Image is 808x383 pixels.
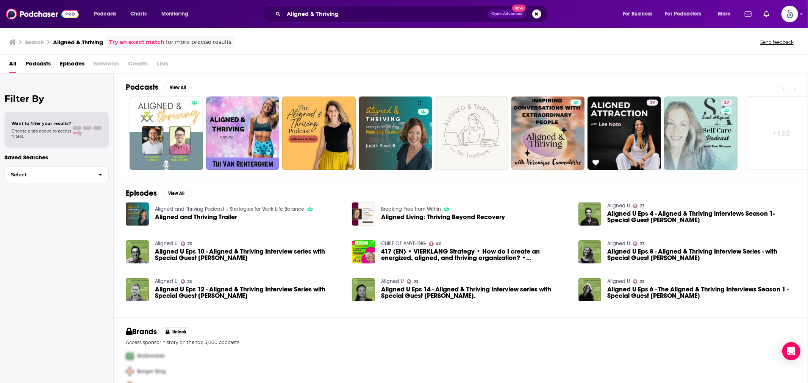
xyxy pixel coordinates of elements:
[418,100,429,167] div: 0
[781,6,798,22] button: Show profile menu
[126,83,192,92] a: PodcastsView All
[155,286,343,299] a: Aligned U Eps 12 - Aligned & Thriving Interview Series with Special Guest Guy Lawrence
[187,242,192,246] span: 23
[6,7,79,21] img: Podchaser - Follow, Share and Rate Podcasts
[155,248,343,261] span: Aligned U Eps 10 - Aligned & Thriving Interview series with Special Guest [PERSON_NAME]
[155,214,237,220] a: Aligned and Thriving Trailer
[130,9,147,19] span: Charts
[157,58,168,73] span: Lists
[352,240,375,263] img: 417 (EN) • VIERKLANG Strategy • How do I create an energized, aligned, and thriving organization?...
[640,204,645,208] span: 23
[381,278,404,285] a: Aligned U
[381,240,426,247] a: CHIEF OF ANYTHING
[126,327,157,336] h2: Brands
[721,100,733,106] a: 37
[665,9,702,19] span: For Podcasters
[125,8,151,20] a: Charts
[660,8,713,20] button: open menu
[429,241,442,246] a: 40
[166,38,231,47] span: for more precise results
[181,279,192,284] a: 23
[436,242,442,246] span: 40
[664,97,738,170] a: 37
[633,204,645,208] a: 23
[155,278,178,285] a: Aligned U
[607,286,795,299] a: Aligned U Eps 6 - The Aligned & Thriving Interviews Season 1 - Special Guest Alexx Stuart
[718,9,731,19] span: More
[633,279,645,284] a: 23
[578,202,602,226] img: Aligned U Eps 4 - Aligned & Thriving interviews Season 1- Special Guest Tom Cronin
[607,202,630,209] a: Aligned U
[60,58,84,73] a: Episodes
[25,58,51,73] a: Podcasts
[607,240,630,247] a: Aligned U
[123,348,137,364] img: First Pro Logo
[137,368,166,375] span: Burger King
[126,240,149,263] img: Aligned U Eps 10 - Aligned & Thriving Interview series with Special Guest Marcus Pearce
[381,248,569,261] span: 417 (EN) • VIERKLANG Strategy • How do I create an energized, aligned, and thriving organization?...
[123,364,137,379] img: Second Pro Logo
[126,83,158,92] h2: Podcasts
[607,210,795,223] a: Aligned U Eps 4 - Aligned & Thriving interviews Season 1- Special Guest Tom Cronin
[781,6,798,22] img: User Profile
[160,327,192,336] button: Unlock
[89,8,126,20] button: open menu
[187,280,192,283] span: 23
[164,83,192,92] button: View All
[5,93,109,104] h2: Filter By
[126,188,157,198] h2: Episodes
[25,39,44,46] h3: Search
[359,97,432,170] a: 0
[758,39,796,45] button: Send feedback
[647,100,658,106] a: 29
[5,166,109,183] button: Select
[607,248,795,261] a: Aligned U Eps 8 - Aligned & Thriving Interview Series - with Special Guest Kim Morrison
[155,240,178,247] a: Aligned U
[650,99,655,107] span: 29
[381,214,505,220] span: Aligned Living: Thriving Beyond Recovery
[713,8,740,20] button: open menu
[407,279,419,284] a: 23
[352,202,375,226] img: Aligned Living: Thriving Beyond Recovery
[270,5,555,23] div: Search podcasts, credits, & more...
[284,8,488,20] input: Search podcasts, credits, & more...
[512,5,526,12] span: New
[94,9,116,19] span: Podcasts
[126,202,149,226] img: Aligned and Thriving Trailer
[94,58,119,73] span: Networks
[5,172,92,177] span: Select
[578,278,602,301] img: Aligned U Eps 6 - The Aligned & Thriving Interviews Season 1 - Special Guest Alexx Stuart
[5,154,109,161] p: Saved Searches
[126,339,795,345] p: Access sponsor history on the top 5,000 podcasts.
[588,97,661,170] a: 29
[155,248,343,261] a: Aligned U Eps 10 - Aligned & Thriving Interview series with Special Guest Marcus Pearce
[414,280,419,283] span: 23
[491,12,523,16] span: Open Advanced
[578,240,602,263] img: Aligned U Eps 8 - Aligned & Thriving Interview Series - with Special Guest Kim Morrison
[781,6,798,22] span: Logged in as Spiral5-G2
[607,210,795,223] span: Aligned U Eps 4 - Aligned & Thriving interviews Season 1- Special Guest [PERSON_NAME]
[53,39,103,46] h3: Aligned & Thriving
[761,8,772,20] a: Show notifications dropdown
[640,280,645,283] span: 23
[156,8,198,20] button: open menu
[742,8,755,20] a: Show notifications dropdown
[11,121,71,126] span: Want to filter your results?
[155,286,343,299] span: Aligned U Eps 12 - Aligned & Thriving Interview Series with Special Guest [PERSON_NAME]
[640,242,645,246] span: 23
[155,206,304,212] a: Aligned and Thriving Podcast | Strategies for Work Life Balance
[488,9,526,19] button: Open AdvancedNew
[137,353,165,359] span: McDonalds
[181,241,192,246] a: 23
[617,8,662,20] button: open menu
[607,278,630,285] a: Aligned U
[352,278,375,301] a: Aligned U Eps 14 - Aligned & Thriving Interview series with Special Guest Pauline Nguyen.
